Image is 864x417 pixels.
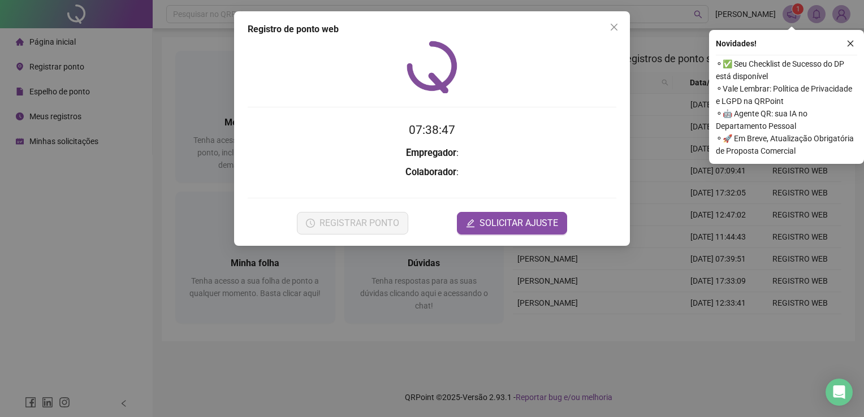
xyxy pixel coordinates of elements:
span: close [610,23,619,32]
div: Open Intercom Messenger [826,379,853,406]
button: Close [605,18,623,36]
span: close [846,40,854,47]
div: Registro de ponto web [248,23,616,36]
h3: : [248,165,616,180]
span: edit [466,219,475,228]
span: ⚬ 🚀 Em Breve, Atualização Obrigatória de Proposta Comercial [716,132,857,157]
strong: Colaborador [405,167,456,177]
strong: Empregador [406,147,456,158]
span: SOLICITAR AJUSTE [479,216,558,230]
time: 07:38:47 [409,123,455,137]
button: REGISTRAR PONTO [297,212,408,234]
span: Novidades ! [716,37,757,50]
img: QRPoint [407,41,457,93]
span: ⚬ ✅ Seu Checklist de Sucesso do DP está disponível [716,58,857,82]
button: editSOLICITAR AJUSTE [457,212,567,234]
span: ⚬ Vale Lembrar: Política de Privacidade e LGPD na QRPoint [716,82,857,107]
h3: : [248,146,616,160]
span: ⚬ 🤖 Agente QR: sua IA no Departamento Pessoal [716,107,857,132]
